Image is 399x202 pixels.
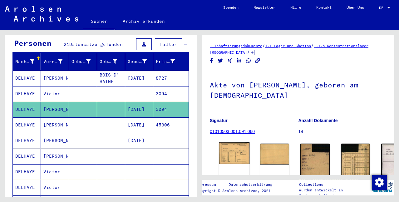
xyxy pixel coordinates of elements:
[298,128,387,135] p: 14
[224,181,280,188] a: Datenschutzerklärung
[83,14,115,30] a: Suchen
[14,37,52,49] div: Personen
[372,175,387,190] img: Zustimmung ändern
[13,86,41,101] mat-cell: DELHAYE
[69,42,123,47] span: Datensätze gefunden
[125,53,153,70] mat-header-cell: Geburtsdatum
[379,6,386,10] span: DE
[210,71,387,108] h1: Akte von [PERSON_NAME], geboren am [DEMOGRAPHIC_DATA]
[100,57,125,67] div: Geburt‏
[97,71,125,86] mat-cell: BOIS D' HAINE
[153,102,189,117] mat-cell: 3094
[265,43,311,48] a: 1.1 Lager und Ghettos
[13,53,41,70] mat-header-cell: Nachname
[156,58,175,65] div: Prisoner #
[153,117,189,133] mat-cell: 45306
[160,42,177,47] span: Filter
[156,57,183,67] div: Prisoner #
[41,117,69,133] mat-cell: [PERSON_NAME]
[311,43,314,48] span: /
[97,53,125,70] mat-header-cell: Geburt‏
[125,117,153,133] mat-cell: [DATE]
[196,188,280,194] p: Copyright © Arolsen Archives, 2021
[341,144,370,180] img: 002.jpg
[196,181,221,188] a: Impressum
[13,180,41,195] mat-cell: DELHAYE
[219,142,250,164] img: 001.jpg
[217,57,224,65] button: Share on Twitter
[260,144,289,165] img: 002.jpg
[43,58,62,65] div: Vorname
[13,102,41,117] mat-cell: DELHAYE
[210,43,262,48] a: 1 Inhaftierungsdokumente
[71,57,98,67] div: Geburtsname
[41,149,69,164] mat-cell: [PERSON_NAME]
[15,57,42,67] div: Nachname
[128,58,147,65] div: Geburtsdatum
[71,58,91,65] div: Geburtsname
[13,149,41,164] mat-cell: DELHAYE
[15,58,34,65] div: Nachname
[300,144,329,180] img: 001.jpg
[371,180,394,195] img: yv_logo.png
[227,57,233,65] button: Share on Xing
[153,71,189,86] mat-cell: 8727
[41,53,69,70] mat-header-cell: Vorname
[5,6,78,22] img: Arolsen_neg.svg
[41,71,69,86] mat-cell: [PERSON_NAME]
[41,180,69,195] mat-cell: Victor
[372,175,387,190] div: Zustimmung ändern
[41,164,69,180] mat-cell: Victor
[41,86,69,101] mat-cell: Victor
[155,38,182,50] button: Filter
[236,57,243,65] button: Share on LinkedIn
[208,57,215,65] button: Share on Facebook
[262,43,265,48] span: /
[115,14,172,29] a: Archiv erkunden
[125,133,153,148] mat-cell: [DATE]
[254,57,261,65] button: Copy link
[128,57,155,67] div: Geburtsdatum
[299,187,370,199] p: wurden entwickelt in Partnerschaft mit
[247,49,250,55] span: /
[69,53,97,70] mat-header-cell: Geburtsname
[210,118,228,123] b: Signatur
[196,181,280,188] div: |
[41,133,69,148] mat-cell: [PERSON_NAME]
[245,57,252,65] button: Share on WhatsApp
[153,53,189,70] mat-header-cell: Prisoner #
[64,42,69,47] span: 21
[41,102,69,117] mat-cell: [PERSON_NAME]
[13,164,41,180] mat-cell: DELHAYE
[43,57,70,67] div: Vorname
[210,129,255,134] a: 01010503 001.091.060
[13,117,41,133] mat-cell: DELHAYE
[299,176,370,187] p: Die Arolsen Archives Online-Collections
[13,71,41,86] mat-cell: DELHAYE
[125,102,153,117] mat-cell: [DATE]
[100,58,117,65] div: Geburt‏
[298,118,338,123] b: Anzahl Dokumente
[13,133,41,148] mat-cell: DELHAYE
[153,86,189,101] mat-cell: 3094
[125,71,153,86] mat-cell: [DATE]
